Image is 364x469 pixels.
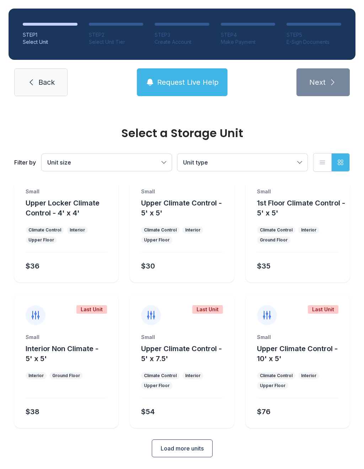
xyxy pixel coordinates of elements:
div: Last Unit [308,305,338,314]
div: Climate Control [144,373,177,379]
div: Interior [301,373,316,379]
div: Interior [70,227,85,233]
div: Small [141,188,223,195]
span: Upper Climate Control - 5' x 5' [141,199,222,217]
button: Unit type [177,154,307,171]
button: 1st Floor Climate Control - 5' x 5' [257,198,347,218]
span: Upper Climate Control - 10' x 5' [257,344,338,363]
span: Next [309,77,326,87]
div: Upper Floor [260,383,285,389]
button: Upper Climate Control - 5' x 5' [141,198,231,218]
div: Select Unit [23,38,77,46]
div: Filter by [14,158,36,167]
div: Small [26,334,107,341]
div: E-Sign Documents [287,38,341,46]
div: $36 [26,261,39,271]
span: Upper Locker Climate Control - 4' x 4' [26,199,100,217]
div: Small [257,188,338,195]
button: Unit size [42,154,172,171]
div: Select Unit Tier [89,38,144,46]
span: Unit type [183,159,208,166]
div: Upper Floor [28,237,54,243]
span: Load more units [161,444,204,453]
button: Upper Locker Climate Control - 4' x 4' [26,198,116,218]
div: $35 [257,261,271,271]
span: Interior Non Climate - 5' x 5' [26,344,98,363]
div: $38 [26,407,39,417]
button: Upper Climate Control - 10' x 5' [257,344,347,364]
button: Interior Non Climate - 5' x 5' [26,344,116,364]
div: $54 [141,407,155,417]
span: 1st Floor Climate Control - 5' x 5' [257,199,345,217]
span: Unit size [47,159,71,166]
div: Last Unit [76,305,107,314]
span: Upper Climate Control - 5' x 7.5' [141,344,222,363]
button: Upper Climate Control - 5' x 7.5' [141,344,231,364]
div: STEP 5 [287,31,341,38]
div: Small [26,188,107,195]
div: Create Account [155,38,209,46]
div: STEP 2 [89,31,144,38]
div: Ground Floor [52,373,80,379]
div: Ground Floor [260,237,288,243]
div: Upper Floor [144,383,170,389]
div: Climate Control [144,227,177,233]
div: STEP 3 [155,31,209,38]
span: Back [38,77,55,87]
div: Interior [185,373,200,379]
div: STEP 1 [23,31,77,38]
div: Upper Floor [144,237,170,243]
div: Interior [185,227,200,233]
div: $76 [257,407,271,417]
div: Interior [28,373,44,379]
div: Small [257,334,338,341]
div: Interior [301,227,316,233]
div: Make Payment [221,38,275,46]
div: $30 [141,261,155,271]
div: Small [141,334,223,341]
div: Last Unit [192,305,223,314]
div: Climate Control [28,227,61,233]
div: Climate Control [260,373,293,379]
div: Climate Control [260,227,293,233]
span: Request Live Help [157,77,219,87]
div: STEP 4 [221,31,275,38]
div: Select a Storage Unit [14,127,350,139]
